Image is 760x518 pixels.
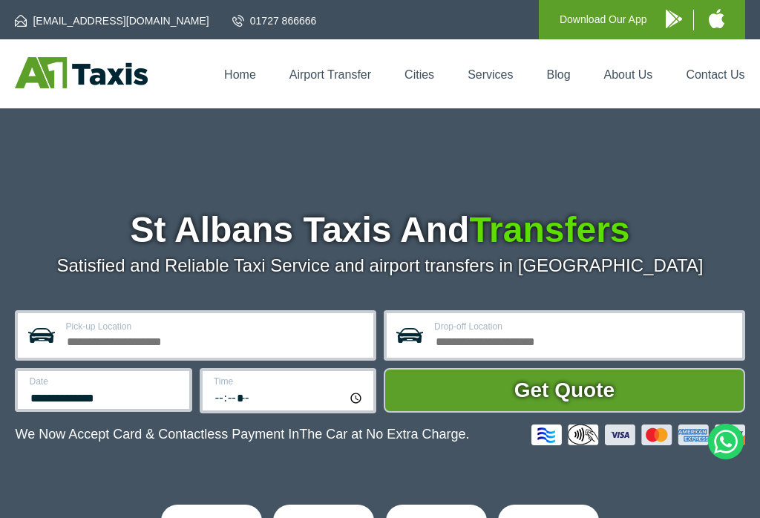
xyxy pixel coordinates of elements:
span: The Car at No Extra Charge. [299,427,469,442]
p: Download Our App [560,10,647,29]
a: Contact Us [686,68,744,81]
a: Blog [547,68,571,81]
a: Cities [404,68,434,81]
button: Get Quote [384,368,744,413]
a: [EMAIL_ADDRESS][DOMAIN_NAME] [15,13,209,28]
label: Time [214,377,364,386]
img: A1 Taxis Android App [666,10,682,28]
a: Airport Transfer [289,68,371,81]
img: Credit And Debit Cards [531,424,745,445]
label: Pick-up Location [65,322,364,331]
img: A1 Taxis iPhone App [709,9,724,28]
a: 01727 866666 [232,13,317,28]
img: A1 Taxis St Albans LTD [15,57,148,88]
a: About Us [604,68,653,81]
label: Date [29,377,180,386]
label: Drop-off Location [434,322,733,331]
p: Satisfied and Reliable Taxi Service and airport transfers in [GEOGRAPHIC_DATA] [15,255,744,276]
h1: St Albans Taxis And [15,212,744,248]
span: Transfers [469,210,629,249]
a: Home [224,68,256,81]
a: Services [468,68,513,81]
p: We Now Accept Card & Contactless Payment In [15,427,469,442]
